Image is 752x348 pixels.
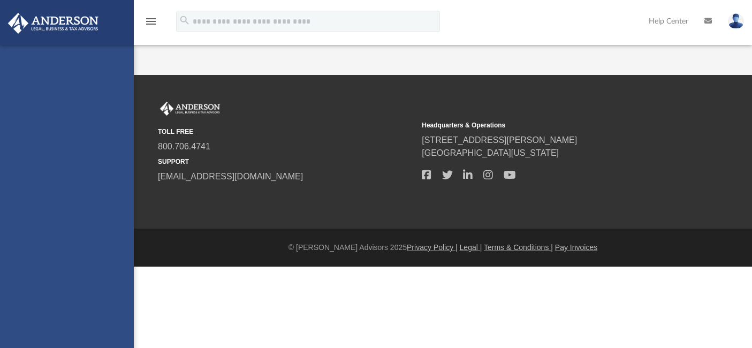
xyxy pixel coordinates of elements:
small: SUPPORT [158,157,414,167]
a: menu [145,20,157,28]
img: Anderson Advisors Platinum Portal [5,13,102,34]
img: User Pic [728,13,744,29]
small: TOLL FREE [158,127,414,137]
a: [STREET_ADDRESS][PERSON_NAME] [422,135,577,145]
a: Legal | [460,243,482,252]
a: 800.706.4741 [158,142,210,151]
div: © [PERSON_NAME] Advisors 2025 [134,242,752,253]
a: Privacy Policy | [407,243,458,252]
a: [EMAIL_ADDRESS][DOMAIN_NAME] [158,172,303,181]
small: Headquarters & Operations [422,120,678,130]
a: [GEOGRAPHIC_DATA][US_STATE] [422,148,559,157]
img: Anderson Advisors Platinum Portal [158,102,222,116]
i: search [179,14,191,26]
a: Terms & Conditions | [484,243,553,252]
i: menu [145,15,157,28]
a: Pay Invoices [555,243,597,252]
